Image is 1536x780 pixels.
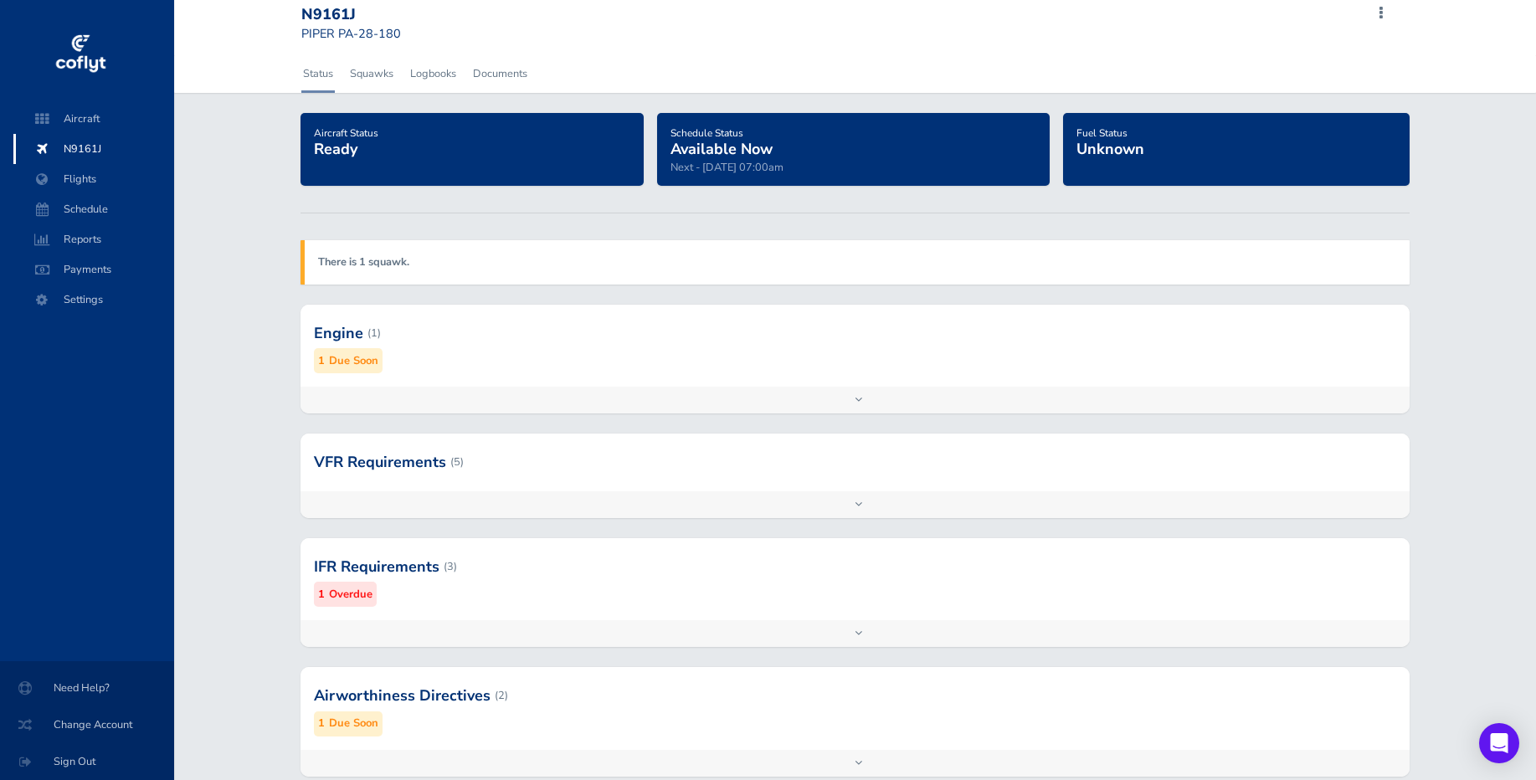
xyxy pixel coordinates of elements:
span: Aircraft Status [314,126,378,140]
span: Next - [DATE] 07:00am [670,160,783,175]
span: Sign Out [20,747,154,777]
small: Due Soon [329,352,378,370]
span: Change Account [20,710,154,740]
a: Status [301,55,335,92]
a: Squawks [348,55,395,92]
span: Aircraft [30,104,157,134]
img: coflyt logo [53,29,108,80]
a: Logbooks [408,55,458,92]
div: Open Intercom Messenger [1479,723,1519,763]
span: Payments [30,254,157,285]
span: Reports [30,224,157,254]
span: N9161J [30,134,157,164]
span: Schedule Status [670,126,743,140]
div: N9161J [301,6,422,24]
a: There is 1 squawk. [318,254,409,269]
span: Flights [30,164,157,194]
span: Settings [30,285,157,315]
span: Unknown [1076,139,1144,159]
span: Need Help? [20,673,154,703]
span: Schedule [30,194,157,224]
a: Documents [471,55,529,92]
small: Due Soon [329,715,378,732]
a: Schedule StatusAvailable Now [670,121,773,160]
span: Fuel Status [1076,126,1128,140]
span: Available Now [670,139,773,159]
small: PIPER PA-28-180 [301,25,401,42]
span: Ready [314,139,357,159]
small: Overdue [329,586,372,603]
